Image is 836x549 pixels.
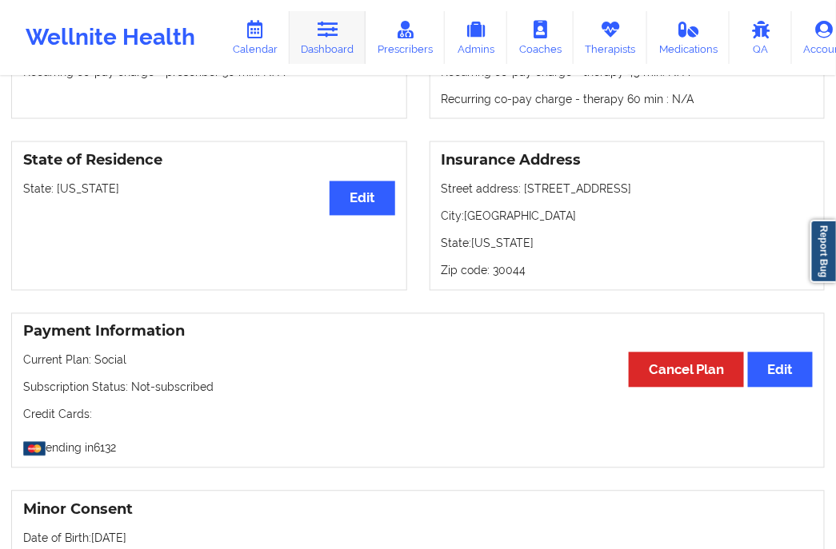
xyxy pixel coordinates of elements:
a: Admins [445,11,507,64]
p: Credit Cards: [23,407,813,423]
h3: Payment Information [23,323,813,341]
a: Medications [647,11,730,64]
a: Report Bug [810,220,836,283]
p: ending in 6132 [23,434,813,456]
p: Current Plan: Social [23,352,813,368]
p: Recurring co-pay charge - therapy 60 min : N/A [442,91,814,107]
a: Prescribers [366,11,445,64]
button: Edit [330,181,394,216]
p: State: [US_STATE] [23,181,395,197]
p: State: [US_STATE] [442,236,814,252]
button: Edit [748,352,813,387]
h3: Minor Consent [23,501,813,519]
h3: State of Residence [23,152,395,170]
p: Zip code: 30044 [442,263,814,279]
a: Coaches [507,11,574,64]
a: Therapists [574,11,648,64]
button: Cancel Plan [629,352,744,387]
p: Date of Birth: [DATE] [23,531,813,547]
p: Subscription Status: Not-subscribed [23,380,813,396]
h3: Insurance Address [442,152,814,170]
p: Street address: [STREET_ADDRESS] [442,181,814,197]
a: QA [730,11,792,64]
p: City: [GEOGRAPHIC_DATA] [442,209,814,225]
a: Calendar [221,11,290,64]
a: Dashboard [290,11,366,64]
